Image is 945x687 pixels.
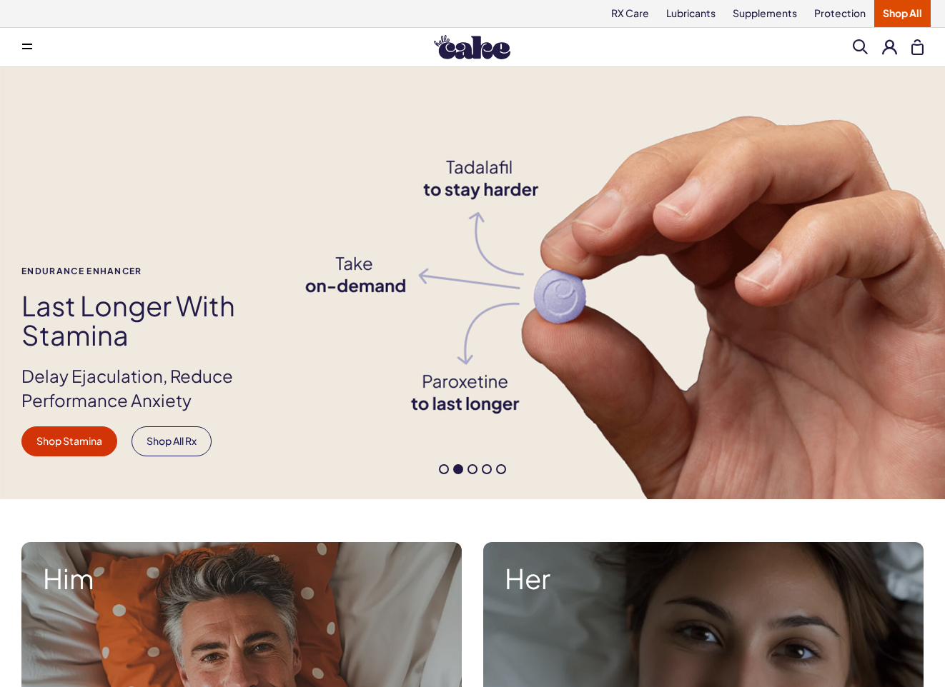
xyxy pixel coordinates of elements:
[505,563,902,593] strong: Her
[21,291,295,351] h1: Last Longer with Stamina
[21,426,117,456] a: Shop Stamina
[21,364,295,412] p: Delay Ejaculation, Reduce Performance Anxiety
[21,266,295,276] span: Endurance Enhancer
[43,563,440,593] strong: Him
[132,426,212,456] a: Shop All Rx
[434,35,510,59] img: Hello Cake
